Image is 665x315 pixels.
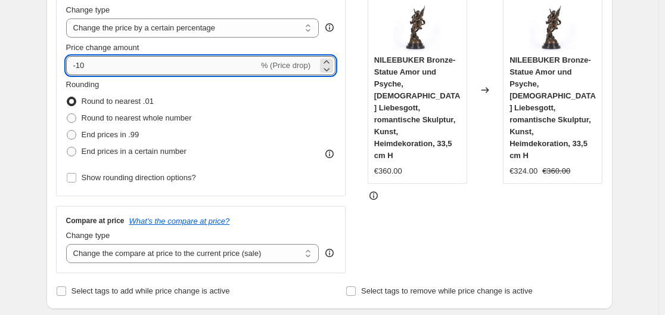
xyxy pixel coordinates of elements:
img: 412bxtdzuiL_80x.jpg [393,3,441,51]
span: NILEEBUKER Bronze-Statue Amor und Psyche, [DEMOGRAPHIC_DATA] Liebesgott, romantische Skulptur, Ku... [509,55,596,160]
span: % (Price drop) [261,61,310,70]
span: End prices in a certain number [82,147,187,156]
input: -15 [66,56,259,75]
span: Round to nearest .01 [82,97,154,106]
button: What's the compare at price? [129,217,230,226]
span: NILEEBUKER Bronze-Statue Amor und Psyche, [DEMOGRAPHIC_DATA] Liebesgott, romantische Skulptur, Ku... [374,55,461,160]
span: End prices in .99 [82,130,139,139]
div: €324.00 [509,165,537,177]
div: help [324,21,335,33]
img: 412bxtdzuiL_80x.jpg [529,3,577,51]
span: Select tags to remove while price change is active [361,286,533,295]
span: Price change amount [66,43,139,52]
span: Change type [66,231,110,240]
div: €360.00 [374,165,402,177]
div: help [324,247,335,259]
span: Show rounding direction options? [82,173,196,182]
strike: €360.00 [542,165,570,177]
span: Change type [66,5,110,14]
span: Select tags to add while price change is active [72,286,230,295]
span: Rounding [66,80,100,89]
h3: Compare at price [66,216,125,226]
span: Round to nearest whole number [82,113,192,122]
